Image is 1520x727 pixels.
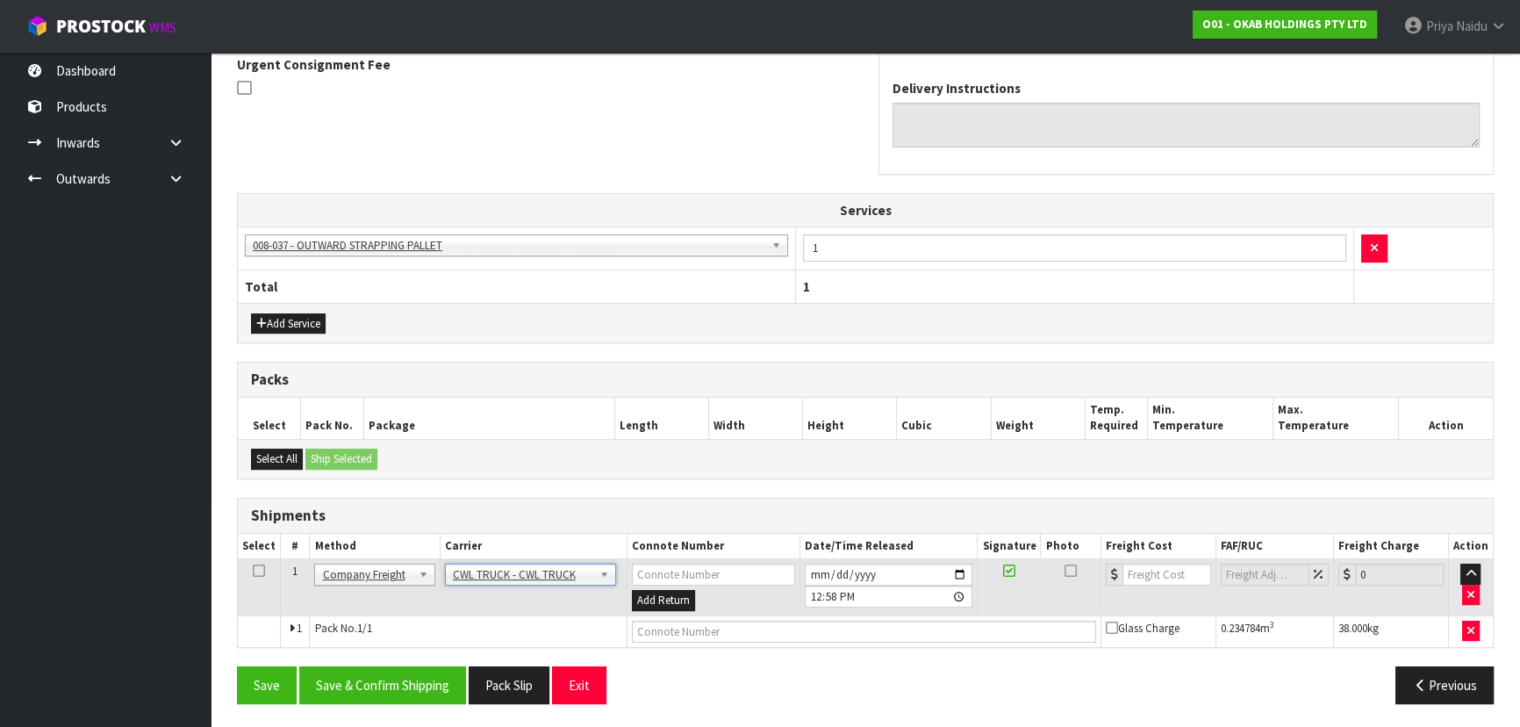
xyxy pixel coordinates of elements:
[991,398,1085,439] th: Weight
[1041,534,1101,559] th: Photo
[1216,615,1333,647] td: m
[799,534,978,559] th: Date/Time Released
[453,565,592,586] span: CWL TRUCK - CWL TRUCK
[893,79,1021,97] label: Delivery Instructions
[1426,18,1453,34] span: Priya
[1270,619,1274,630] sup: 3
[1221,621,1260,636] span: 0.234784
[56,15,146,38] span: ProStock
[301,398,364,439] th: Pack No.
[238,194,1493,227] th: Services
[299,666,466,704] button: Save & Confirm Shipping
[305,449,377,470] button: Ship Selected
[978,534,1041,559] th: Signature
[251,449,303,470] button: Select All
[297,621,302,636] span: 1
[1085,398,1148,439] th: Temp. Required
[627,534,799,559] th: Connote Number
[237,666,297,704] button: Save
[1216,534,1333,559] th: FAF/RUC
[251,507,1480,524] h3: Shipments
[1148,398,1273,439] th: Min. Temperature
[356,621,371,636] span: 1/1
[1193,11,1377,39] a: O01 - OKAB HOLDINGS PTY LTD
[469,666,549,704] button: Pack Slip
[632,564,795,586] input: Connote Number
[310,615,627,647] td: Pack No.
[1399,398,1493,439] th: Action
[1456,18,1488,34] span: Naidu
[310,534,440,559] th: Method
[238,270,796,303] th: Total
[1338,621,1367,636] span: 38.000
[281,534,310,559] th: #
[440,534,627,559] th: Carrier
[1273,398,1399,439] th: Max. Temperature
[1106,621,1179,636] span: Glass Charge
[26,15,48,37] img: cube-alt.png
[1101,534,1215,559] th: Freight Cost
[1395,666,1494,704] button: Previous
[1202,17,1367,32] strong: O01 - OKAB HOLDINGS PTY LTD
[322,565,411,586] span: Company Freight
[803,278,810,295] span: 1
[253,235,764,256] span: 008-037 - OUTWARD STRAPPING PALLET
[1333,534,1448,559] th: Freight Charge
[238,398,301,439] th: Select
[1448,534,1493,559] th: Action
[238,534,281,559] th: Select
[1122,564,1211,586] input: Freight Cost
[251,371,1480,388] h3: Packs
[1355,564,1444,586] input: Freight Charge
[897,398,991,439] th: Cubic
[149,19,176,36] small: WMS
[1333,615,1448,647] td: kg
[803,398,897,439] th: Height
[292,564,298,579] span: 1
[632,621,1096,643] input: Connote Number
[708,398,802,439] th: Width
[237,55,391,74] label: Urgent Consignment Fee
[552,666,606,704] button: Exit
[614,398,708,439] th: Length
[363,398,614,439] th: Package
[251,313,326,335] button: Add Service
[1221,564,1308,586] input: Freight Adjustment
[632,590,695,611] button: Add Return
